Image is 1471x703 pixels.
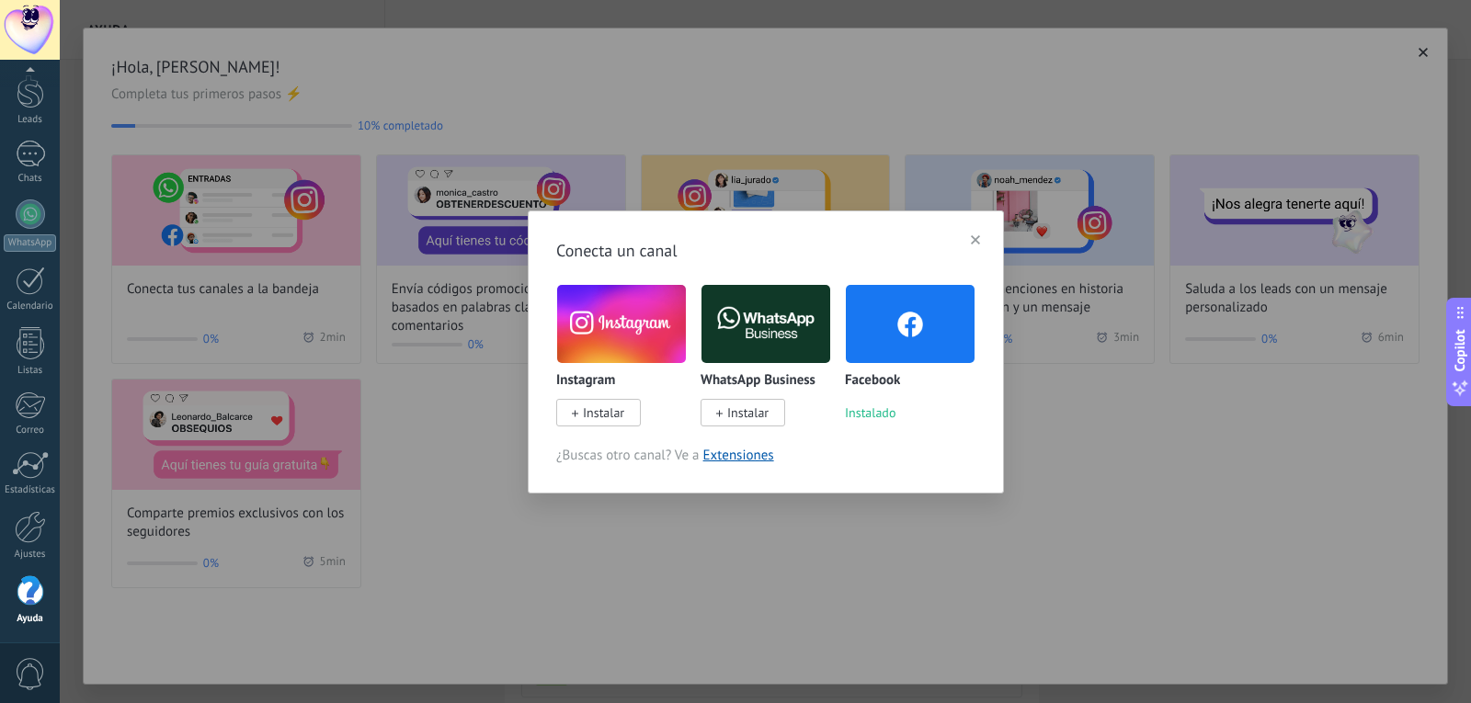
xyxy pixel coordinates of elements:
[4,300,57,312] div: Calendario
[727,404,769,421] span: Instalar
[845,284,975,447] div: Facebook
[4,234,56,252] div: WhatsApp
[557,280,686,368] img: instagram.png
[556,373,615,389] p: Instagram
[845,373,900,389] p: Facebook
[701,373,815,389] p: WhatsApp Business
[4,114,57,126] div: Leads
[4,484,57,496] div: Estadísticas
[4,425,57,437] div: Correo
[556,447,975,465] span: ¿Buscas otro canal? Ve a
[583,404,624,421] span: Instalar
[845,404,895,421] span: Instalado
[703,447,774,464] a: Extensiones
[4,365,57,377] div: Listas
[4,549,57,561] div: Ajustes
[846,280,975,368] img: facebook.png
[701,284,845,447] div: WhatsApp Business
[556,284,701,447] div: Instagram
[1451,329,1469,371] span: Copilot
[556,239,975,262] h3: Conecta un canal
[701,280,830,368] img: logo_main.png
[4,613,57,625] div: Ayuda
[4,173,57,185] div: Chats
